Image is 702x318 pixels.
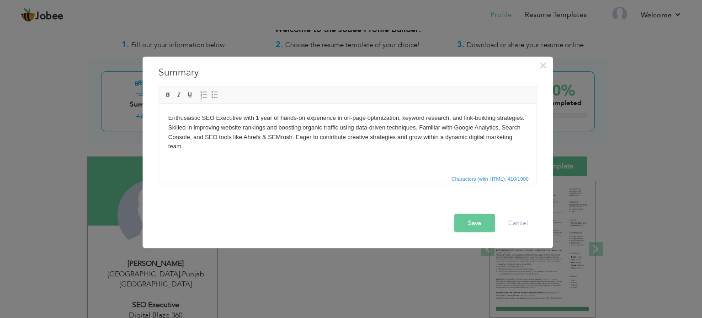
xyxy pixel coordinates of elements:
a: Insert/Remove Bulleted List [210,90,220,100]
h3: Summary [159,65,537,79]
button: Close [536,58,551,72]
span: × [539,57,547,73]
a: Underline [185,90,195,100]
button: Cancel [499,214,537,232]
div: Statistics [450,174,532,183]
a: Insert/Remove Numbered List [199,90,209,100]
a: Italic [174,90,184,100]
a: Bold [163,90,173,100]
span: Characters (with HTML): 410/1000 [450,174,531,183]
iframe: Rich Text Editor, summaryEditor [159,104,537,172]
button: Save [454,214,495,232]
